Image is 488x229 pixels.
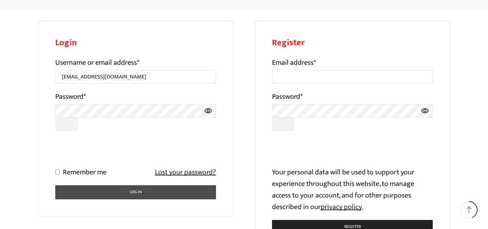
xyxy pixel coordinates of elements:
button: Show password [55,118,78,131]
h2: Register [272,38,433,48]
input: Remember me [55,170,60,174]
iframe: reCAPTCHA [55,138,165,166]
a: Lost your password? [155,166,216,178]
h2: Login [55,38,216,48]
button: Show password [272,118,295,131]
span: Remember me [63,166,107,178]
button: Log in [55,185,216,199]
label: Password [55,91,86,102]
a: privacy policy [321,201,362,213]
label: Password [272,91,303,102]
label: Username or email address [55,57,139,68]
iframe: reCAPTCHA [272,138,382,166]
label: Email address [272,57,316,68]
p: Your personal data will be used to support your experience throughout this website, to manage acc... [272,166,433,213]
